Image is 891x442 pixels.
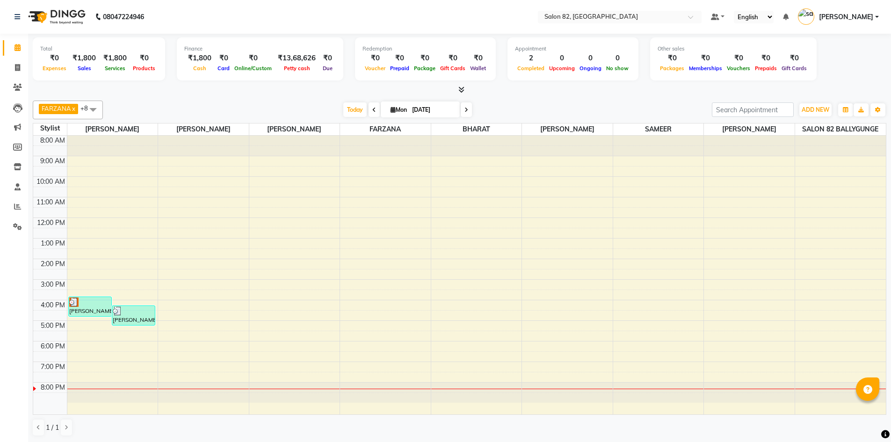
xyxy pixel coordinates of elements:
div: 0 [547,53,577,64]
span: [PERSON_NAME] [522,123,613,135]
img: logo [24,4,88,30]
div: ₹13,68,626 [274,53,319,64]
span: Gift Cards [438,65,468,72]
div: 8:00 PM [39,383,67,392]
div: [PERSON_NAME], TK02, 04:15 PM-05:15 PM, SERVICES [DEMOGRAPHIC_DATA] - Hair Spa (L’Oreal / Keune) [112,306,155,325]
div: Redemption [362,45,488,53]
span: [PERSON_NAME] [158,123,249,135]
div: ₹0 [753,53,779,64]
span: SAMEER [613,123,704,135]
span: Expenses [40,65,69,72]
div: ₹0 [40,53,69,64]
span: BHARAT [431,123,522,135]
span: Package [412,65,438,72]
span: Petty cash [282,65,312,72]
span: Card [215,65,232,72]
span: [PERSON_NAME] [704,123,795,135]
div: 2:00 PM [39,259,67,269]
div: [PERSON_NAME], TK01, 03:50 PM-04:50 PM, SERVICES [DEMOGRAPHIC_DATA] - Hair Spa (L’Oreal / Keune) [69,297,111,316]
span: ADD NEW [802,106,829,113]
span: [PERSON_NAME] [67,123,158,135]
div: ₹0 [687,53,724,64]
span: SALON 82 BALLYGUNGE [795,123,886,135]
div: ₹0 [319,53,336,64]
span: Upcoming [547,65,577,72]
div: ₹0 [130,53,158,64]
span: Wallet [468,65,488,72]
div: Appointment [515,45,631,53]
div: ₹1,800 [69,53,100,64]
div: 3:00 PM [39,280,67,290]
span: [PERSON_NAME] [249,123,340,135]
input: 2025-09-01 [409,103,456,117]
span: Prepaids [753,65,779,72]
div: ₹0 [658,53,687,64]
div: 0 [604,53,631,64]
div: ₹0 [362,53,388,64]
span: No show [604,65,631,72]
div: ₹0 [438,53,468,64]
div: 5:00 PM [39,321,67,331]
span: Due [320,65,335,72]
div: 10:00 AM [35,177,67,187]
span: Voucher [362,65,388,72]
img: sangita [798,8,814,25]
div: ₹1,800 [184,53,215,64]
span: Completed [515,65,547,72]
span: Cash [191,65,209,72]
div: 0 [577,53,604,64]
div: ₹0 [215,53,232,64]
div: 6:00 PM [39,341,67,351]
span: Prepaid [388,65,412,72]
span: Gift Cards [779,65,809,72]
span: Vouchers [724,65,753,72]
div: 4:00 PM [39,300,67,310]
div: Stylist [33,123,67,133]
div: ₹0 [724,53,753,64]
input: Search Appointment [712,102,794,117]
span: FARZANA [42,105,71,112]
span: Online/Custom [232,65,274,72]
div: ₹0 [412,53,438,64]
div: 2 [515,53,547,64]
span: +8 [80,104,95,112]
span: 1 / 1 [46,423,59,433]
span: [PERSON_NAME] [819,12,873,22]
b: 08047224946 [103,4,144,30]
div: 9:00 AM [38,156,67,166]
span: Products [130,65,158,72]
span: Sales [75,65,94,72]
div: 1:00 PM [39,239,67,248]
div: ₹0 [468,53,488,64]
div: ₹0 [232,53,274,64]
div: Other sales [658,45,809,53]
div: 8:00 AM [38,136,67,145]
span: Mon [388,106,409,113]
span: Ongoing [577,65,604,72]
div: 11:00 AM [35,197,67,207]
span: Packages [658,65,687,72]
a: x [71,105,75,112]
div: ₹0 [779,53,809,64]
div: Total [40,45,158,53]
div: ₹0 [388,53,412,64]
button: ADD NEW [799,103,832,116]
span: Services [102,65,128,72]
span: FARZANA [340,123,431,135]
div: Finance [184,45,336,53]
div: 7:00 PM [39,362,67,372]
span: Memberships [687,65,724,72]
div: 12:00 PM [35,218,67,228]
span: Today [343,102,367,117]
div: ₹1,800 [100,53,130,64]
